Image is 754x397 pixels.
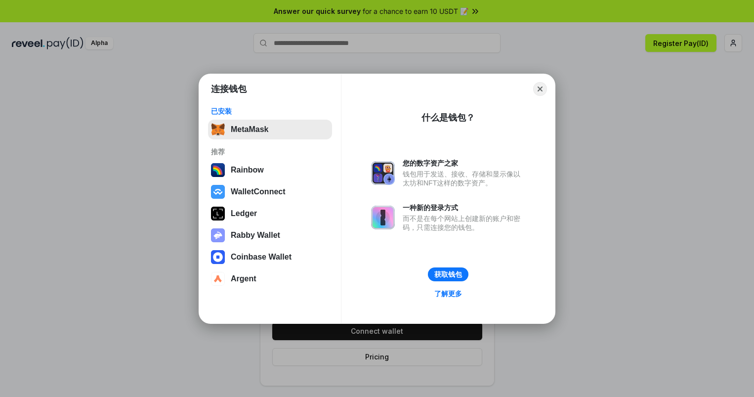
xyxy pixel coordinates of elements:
div: 了解更多 [434,289,462,298]
img: svg+xml,%3Csvg%20width%3D%22120%22%20height%3D%22120%22%20viewBox%3D%220%200%20120%20120%22%20fil... [211,163,225,177]
a: 了解更多 [428,287,468,300]
div: 您的数字资产之家 [403,159,525,168]
div: Argent [231,274,256,283]
img: svg+xml,%3Csvg%20fill%3D%22none%22%20height%3D%2233%22%20viewBox%3D%220%200%2035%2033%22%20width%... [211,123,225,136]
img: svg+xml,%3Csvg%20width%3D%2228%22%20height%3D%2228%22%20viewBox%3D%220%200%2028%2028%22%20fill%3D... [211,250,225,264]
div: 获取钱包 [434,270,462,279]
button: Ledger [208,204,332,223]
button: Coinbase Wallet [208,247,332,267]
div: 已安装 [211,107,329,116]
div: 一种新的登录方式 [403,203,525,212]
button: Close [533,82,547,96]
h1: 连接钱包 [211,83,247,95]
div: Ledger [231,209,257,218]
div: 钱包用于发送、接收、存储和显示像以太坊和NFT这样的数字资产。 [403,170,525,187]
div: MetaMask [231,125,268,134]
div: WalletConnect [231,187,286,196]
div: 什么是钱包？ [421,112,475,124]
button: Argent [208,269,332,289]
img: svg+xml,%3Csvg%20width%3D%2228%22%20height%3D%2228%22%20viewBox%3D%220%200%2028%2028%22%20fill%3D... [211,272,225,286]
button: Rainbow [208,160,332,180]
img: svg+xml,%3Csvg%20xmlns%3D%22http%3A%2F%2Fwww.w3.org%2F2000%2Fsvg%22%20fill%3D%22none%22%20viewBox... [211,228,225,242]
img: svg+xml,%3Csvg%20xmlns%3D%22http%3A%2F%2Fwww.w3.org%2F2000%2Fsvg%22%20fill%3D%22none%22%20viewBox... [371,161,395,185]
div: 推荐 [211,147,329,156]
button: WalletConnect [208,182,332,202]
button: 获取钱包 [428,267,468,281]
img: svg+xml,%3Csvg%20xmlns%3D%22http%3A%2F%2Fwww.w3.org%2F2000%2Fsvg%22%20width%3D%2228%22%20height%3... [211,207,225,221]
div: Rabby Wallet [231,231,280,240]
div: Coinbase Wallet [231,253,292,262]
div: Rainbow [231,166,264,175]
button: Rabby Wallet [208,225,332,245]
img: svg+xml,%3Csvg%20width%3D%2228%22%20height%3D%2228%22%20viewBox%3D%220%200%2028%2028%22%20fill%3D... [211,185,225,199]
button: MetaMask [208,120,332,139]
div: 而不是在每个网站上创建新的账户和密码，只需连接您的钱包。 [403,214,525,232]
img: svg+xml,%3Csvg%20xmlns%3D%22http%3A%2F%2Fwww.w3.org%2F2000%2Fsvg%22%20fill%3D%22none%22%20viewBox... [371,206,395,229]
